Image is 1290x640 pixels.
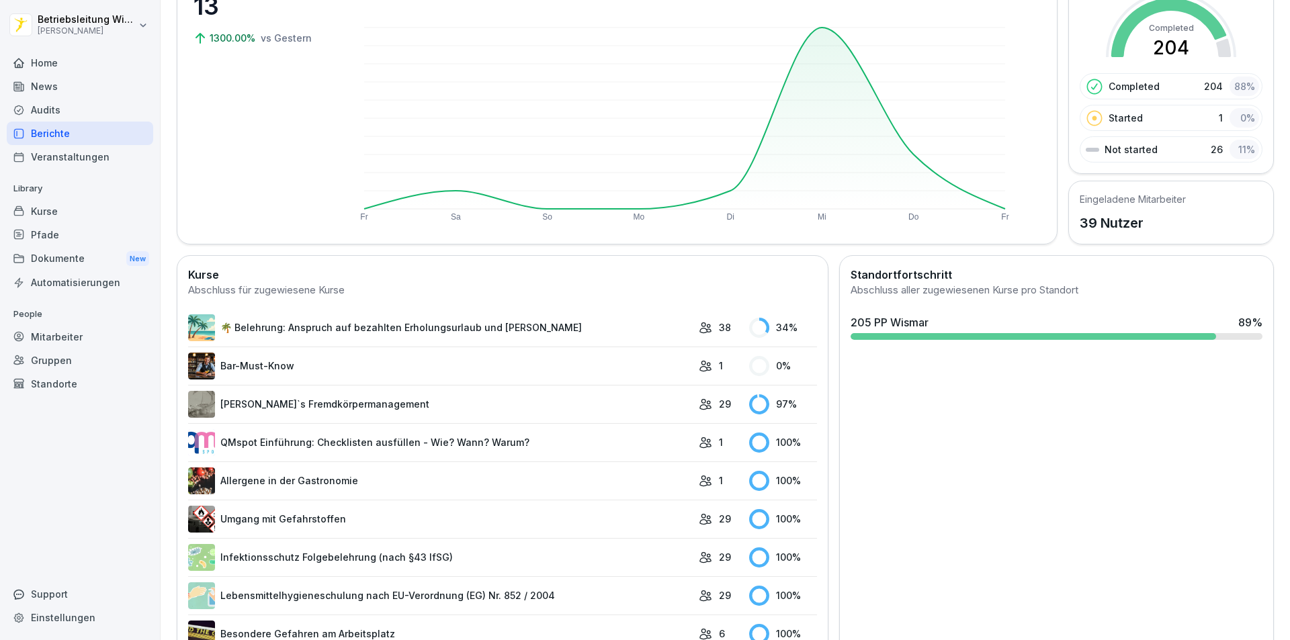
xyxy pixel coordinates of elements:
p: 1 [719,359,723,373]
a: Lebensmittelhygieneschulung nach EU-Verordnung (EG) Nr. 852 / 2004 [188,582,692,609]
p: 29 [719,550,731,564]
a: 205 PP Wismar89% [845,309,1268,345]
img: s9mc00x6ussfrb3lxoajtb4r.png [188,314,215,341]
p: 26 [1211,142,1223,156]
a: Infektionsschutz Folgebelehrung (nach §43 IfSG) [188,544,692,571]
div: Abschluss für zugewiesene Kurse [188,283,817,298]
a: [PERSON_NAME]`s Fremdkörpermanagement [188,391,692,418]
a: 🌴 Belehrung: Anspruch auf bezahlten Erholungsurlaub und [PERSON_NAME] [188,314,692,341]
p: 38 [719,320,731,334]
a: Veranstaltungen [7,145,153,169]
p: Completed [1109,79,1160,93]
img: rsy9vu330m0sw5op77geq2rv.png [188,429,215,456]
a: Audits [7,98,153,122]
a: Allergene in der Gastronomie [188,467,692,494]
div: 34 % [749,318,817,338]
h5: Eingeladene Mitarbeiter [1080,192,1186,206]
div: 0 % [749,356,817,376]
p: Betriebsleitung Wismar [38,14,136,26]
a: QMspot Einführung: Checklisten ausfüllen - Wie? Wann? Warum? [188,429,692,456]
text: Mi [818,212,826,222]
div: Abschluss aller zugewiesenen Kurse pro Standort [851,283,1262,298]
div: 97 % [749,394,817,414]
p: 1 [719,473,723,488]
a: Einstellungen [7,606,153,629]
a: Automatisierungen [7,271,153,294]
div: Dokumente [7,246,153,271]
div: 89 % [1238,314,1262,330]
img: gsgognukgwbtoe3cnlsjjbmw.png [188,467,215,494]
div: New [126,251,149,267]
text: Di [726,212,734,222]
img: gxsnf7ygjsfsmxd96jxi4ufn.png [188,582,215,609]
img: tgff07aey9ahi6f4hltuk21p.png [188,544,215,571]
p: vs Gestern [261,31,312,45]
div: 100 % [749,547,817,567]
a: Standorte [7,372,153,396]
p: Started [1109,111,1143,125]
div: 100 % [749,432,817,453]
div: 100 % [749,509,817,529]
a: Berichte [7,122,153,145]
p: 29 [719,588,731,602]
div: 88 % [1230,77,1259,96]
a: DokumenteNew [7,246,153,271]
div: 100 % [749,586,817,606]
text: Do [908,212,919,222]
text: Fr [1001,212,1008,222]
img: ro33qf0i8ndaw7nkfv0stvse.png [188,506,215,533]
p: 1 [719,435,723,449]
p: 29 [719,512,731,526]
a: Kurse [7,199,153,223]
p: 1300.00% [210,31,258,45]
a: Umgang mit Gefahrstoffen [188,506,692,533]
p: 39 Nutzer [1080,213,1186,233]
p: [PERSON_NAME] [38,26,136,36]
p: Library [7,178,153,199]
div: 100 % [749,471,817,491]
a: Bar-Must-Know [188,353,692,379]
h2: Standortfortschritt [851,267,1262,283]
div: 0 % [1230,108,1259,128]
a: Pfade [7,223,153,246]
a: Mitarbeiter [7,325,153,349]
a: Gruppen [7,349,153,372]
p: Not started [1105,142,1158,156]
text: Mo [634,212,645,222]
p: 29 [719,397,731,411]
text: Fr [360,212,368,222]
text: So [542,212,552,222]
div: 205 PP Wismar [851,314,929,330]
a: Home [7,51,153,75]
div: 11 % [1230,140,1259,159]
a: News [7,75,153,98]
text: Sa [451,212,461,222]
p: 204 [1204,79,1223,93]
img: ltafy9a5l7o16y10mkzj65ij.png [188,391,215,418]
img: avw4yih0pjczq94wjribdn74.png [188,353,215,379]
p: 1 [1219,111,1223,125]
p: People [7,304,153,325]
div: Support [7,582,153,606]
h2: Kurse [188,267,817,283]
